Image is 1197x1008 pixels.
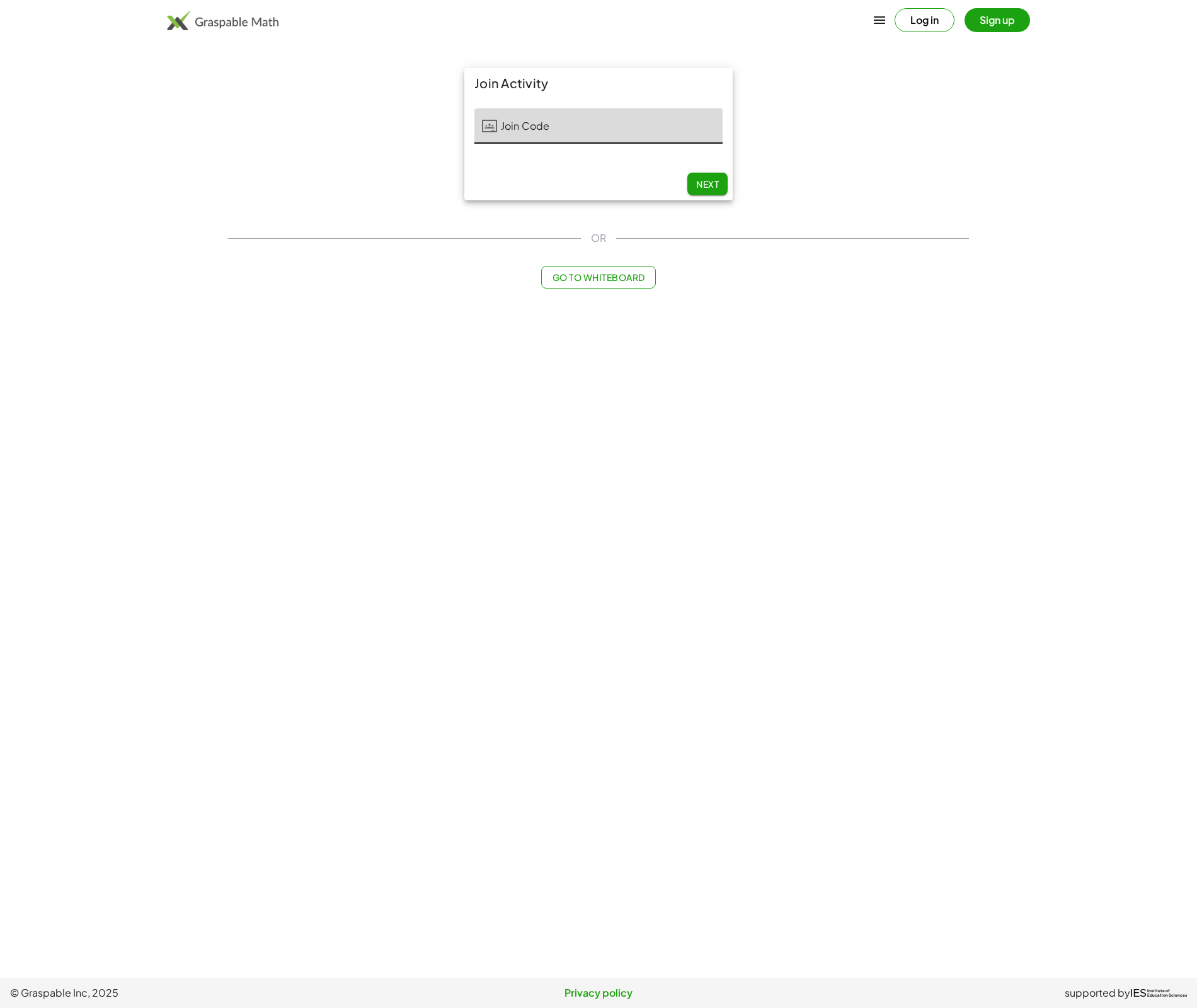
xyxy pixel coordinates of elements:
span: Go to Whiteboard [552,272,644,283]
button: Go to Whiteboard [541,266,655,289]
span: © Graspable Inc, 2025 [10,985,403,1000]
span: OR [591,231,606,246]
button: Log in [895,8,954,32]
span: Next [696,178,719,190]
span: IES [1130,987,1147,999]
button: Next [687,173,728,195]
div: Join Activity [464,68,733,98]
span: Institute of Education Sciences [1147,989,1187,998]
a: IESInstitute ofEducation Sciences [1130,985,1187,1000]
button: Sign up [965,8,1030,32]
span: supported by [1065,985,1130,1000]
a: Privacy policy [403,985,795,1000]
